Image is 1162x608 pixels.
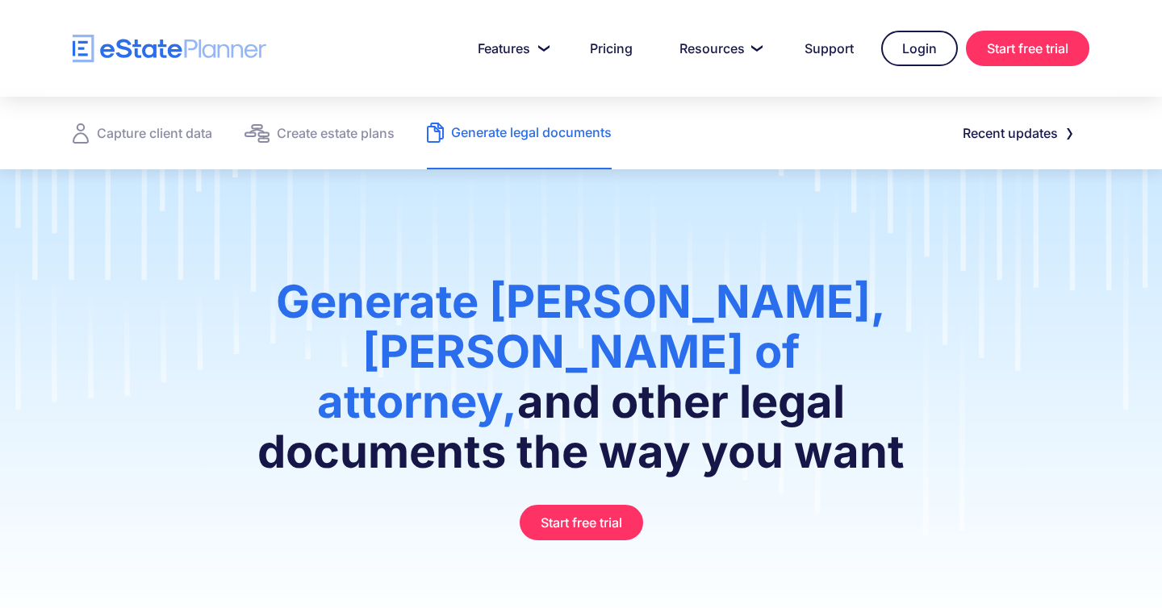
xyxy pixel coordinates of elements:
[458,32,562,65] a: Features
[73,97,212,169] a: Capture client data
[257,277,905,493] h1: and other legal documents the way you want
[963,122,1058,144] div: Recent updates
[245,97,395,169] a: Create estate plans
[97,122,212,144] div: Capture client data
[571,32,652,65] a: Pricing
[277,122,395,144] div: Create estate plans
[660,32,777,65] a: Resources
[966,31,1089,66] a: Start free trial
[943,117,1089,149] a: Recent updates
[451,121,612,144] div: Generate legal documents
[427,97,612,169] a: Generate legal documents
[881,31,958,66] a: Login
[73,35,266,63] a: home
[785,32,873,65] a: Support
[520,505,643,540] a: Start free trial
[276,274,886,429] span: Generate [PERSON_NAME], [PERSON_NAME] of attorney,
